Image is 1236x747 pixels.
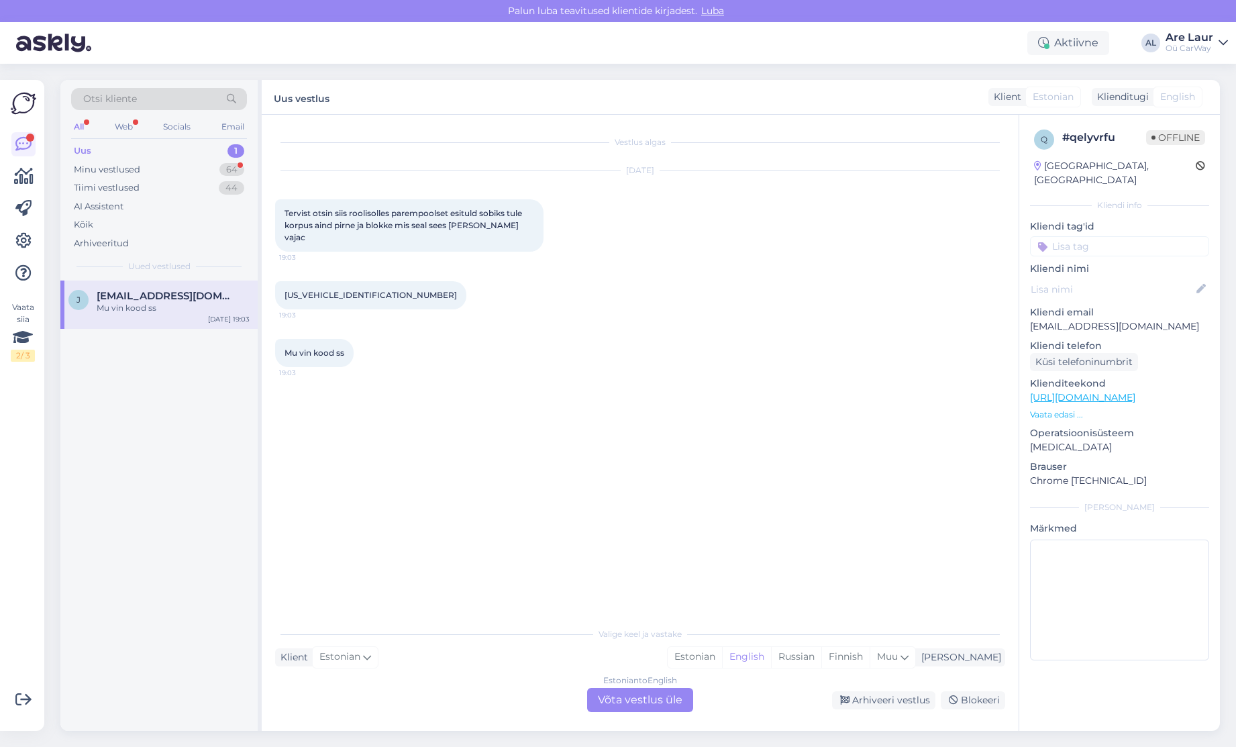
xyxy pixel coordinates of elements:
div: Email [219,118,247,136]
div: Russian [771,647,821,667]
div: 2 / 3 [11,350,35,362]
input: Lisa nimi [1031,282,1194,297]
input: Lisa tag [1030,236,1209,256]
span: jannerikeske@gmail.com [97,290,236,302]
span: 19:03 [279,252,329,262]
div: Aktiivne [1027,31,1109,55]
div: 44 [219,181,244,195]
p: Märkmed [1030,521,1209,536]
div: 1 [227,144,244,158]
div: All [71,118,87,136]
span: j [76,295,81,305]
div: Kliendi info [1030,199,1209,211]
a: Are LaurOü CarWay [1166,32,1228,54]
div: Oü CarWay [1166,43,1213,54]
div: Web [112,118,136,136]
a: [URL][DOMAIN_NAME] [1030,391,1135,403]
span: Uued vestlused [128,260,191,272]
div: AI Assistent [74,200,123,213]
span: Estonian [1033,90,1074,104]
span: English [1160,90,1195,104]
p: Operatsioonisüsteem [1030,426,1209,440]
span: Muu [877,650,898,662]
span: 19:03 [279,368,329,378]
div: [DATE] 19:03 [208,314,250,324]
p: Brauser [1030,460,1209,474]
span: Mu vin kood ss [285,348,344,358]
p: Kliendi email [1030,305,1209,319]
p: Kliendi nimi [1030,262,1209,276]
div: English [722,647,771,667]
span: [US_VEHICLE_IDENTIFICATION_NUMBER] [285,290,457,300]
div: Arhiveeritud [74,237,129,250]
div: Estonian [668,647,722,667]
div: Kõik [74,218,93,232]
label: Uus vestlus [274,88,329,106]
div: Arhiveeri vestlus [832,691,935,709]
div: Tiimi vestlused [74,181,140,195]
div: Klient [988,90,1021,104]
div: Küsi telefoninumbrit [1030,353,1138,371]
div: Socials [160,118,193,136]
p: Vaata edasi ... [1030,409,1209,421]
div: Estonian to English [603,675,677,687]
span: Tervist otsin siis roolisolles parempoolset esituld sobiks tule korpus aind pirne ja blokke mis s... [285,208,524,242]
div: Klienditugi [1092,90,1149,104]
div: AL [1141,34,1160,52]
div: Võta vestlus üle [587,688,693,712]
div: [DATE] [275,164,1005,177]
span: Luba [697,5,728,17]
div: Klient [275,650,308,664]
p: [EMAIL_ADDRESS][DOMAIN_NAME] [1030,319,1209,334]
span: q [1041,134,1047,144]
p: Kliendi telefon [1030,339,1209,353]
div: [PERSON_NAME] [916,650,1001,664]
span: Otsi kliente [83,92,137,106]
p: Kliendi tag'id [1030,219,1209,234]
div: Are Laur [1166,32,1213,43]
div: 64 [219,163,244,177]
div: [GEOGRAPHIC_DATA], [GEOGRAPHIC_DATA] [1034,159,1196,187]
div: Uus [74,144,91,158]
div: # qelyvrfu [1062,130,1146,146]
div: Vestlus algas [275,136,1005,148]
div: Mu vin kood ss [97,302,250,314]
span: 19:03 [279,310,329,320]
p: Klienditeekond [1030,377,1209,391]
span: Estonian [319,650,360,664]
div: Vaata siia [11,301,35,362]
img: Askly Logo [11,91,36,116]
div: [PERSON_NAME] [1030,501,1209,513]
div: Finnish [821,647,870,667]
div: Blokeeri [941,691,1005,709]
p: Chrome [TECHNICAL_ID] [1030,474,1209,488]
div: Valige keel ja vastake [275,628,1005,640]
div: Minu vestlused [74,163,140,177]
span: Offline [1146,130,1205,145]
p: [MEDICAL_DATA] [1030,440,1209,454]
